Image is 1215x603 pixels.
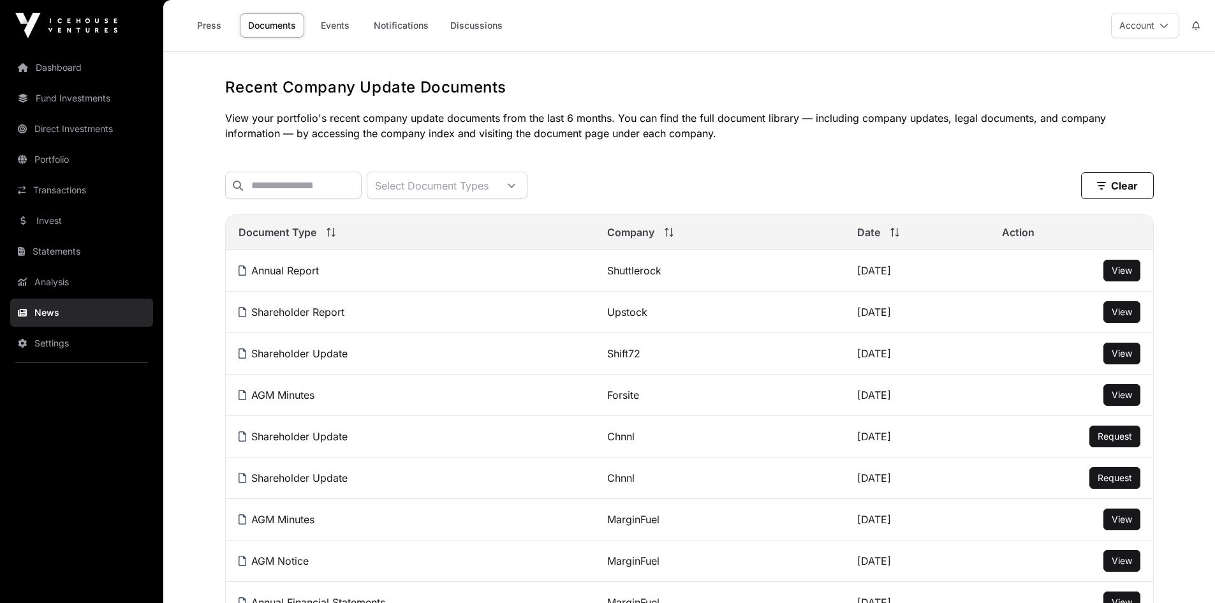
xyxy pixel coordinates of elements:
a: View [1112,513,1132,526]
button: View [1103,509,1140,530]
a: Fund Investments [10,84,153,112]
a: Notifications [365,13,437,38]
td: [DATE] [844,416,989,458]
a: Chnnl [607,430,635,443]
a: Discussions [442,13,511,38]
a: AGM Notice [239,555,309,567]
button: View [1103,550,1140,572]
a: MarginFuel [607,555,659,567]
button: Clear [1081,172,1154,199]
a: Events [309,13,360,38]
button: View [1103,260,1140,281]
button: Request [1089,426,1140,447]
a: Request [1098,430,1132,443]
span: View [1112,306,1132,317]
a: MarginFuel [607,513,659,526]
td: [DATE] [844,250,989,292]
p: View your portfolio's recent company update documents from the last 6 months. You can find the fu... [225,110,1154,141]
a: Statements [10,237,153,265]
td: [DATE] [844,375,989,416]
a: Press [184,13,235,38]
a: View [1112,555,1132,567]
a: Annual Report [239,264,319,277]
a: Shift72 [607,347,640,360]
img: Icehouse Ventures Logo [15,13,117,38]
a: View [1112,389,1132,401]
button: View [1103,384,1140,406]
h1: Recent Company Update Documents [225,77,1154,98]
iframe: Chat Widget [1151,542,1215,603]
span: View [1112,555,1132,566]
span: View [1112,348,1132,359]
td: [DATE] [844,333,989,375]
span: Company [607,225,654,240]
span: Document Type [239,225,316,240]
a: Portfolio [10,145,153,174]
a: News [10,299,153,327]
span: Date [857,225,880,240]
a: Forsite [607,389,639,401]
td: [DATE] [844,540,989,582]
a: Dashboard [10,54,153,82]
a: Analysis [10,268,153,296]
a: Shareholder Report [239,306,344,318]
a: AGM Minutes [239,513,314,526]
button: View [1103,343,1140,364]
a: Invest [10,207,153,235]
a: Direct Investments [10,115,153,143]
a: Transactions [10,176,153,204]
td: [DATE] [844,292,989,333]
a: Upstock [607,306,647,318]
a: View [1112,347,1132,360]
span: View [1112,389,1132,400]
a: Chnnl [607,472,635,484]
td: [DATE] [844,499,989,540]
a: Shareholder Update [239,430,348,443]
a: Documents [240,13,304,38]
button: View [1103,301,1140,323]
a: View [1112,264,1132,277]
span: Request [1098,431,1132,442]
div: Select Document Types [367,172,496,198]
a: Shareholder Update [239,472,348,484]
a: Shareholder Update [239,347,348,360]
a: Settings [10,329,153,357]
span: Action [1002,225,1035,240]
span: View [1112,265,1132,276]
a: Shuttlerock [607,264,661,277]
td: [DATE] [844,458,989,499]
span: View [1112,514,1132,525]
a: AGM Minutes [239,389,314,401]
a: Request [1098,472,1132,484]
button: Request [1089,467,1140,489]
button: Account [1111,13,1179,38]
span: Request [1098,472,1132,483]
a: View [1112,306,1132,318]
